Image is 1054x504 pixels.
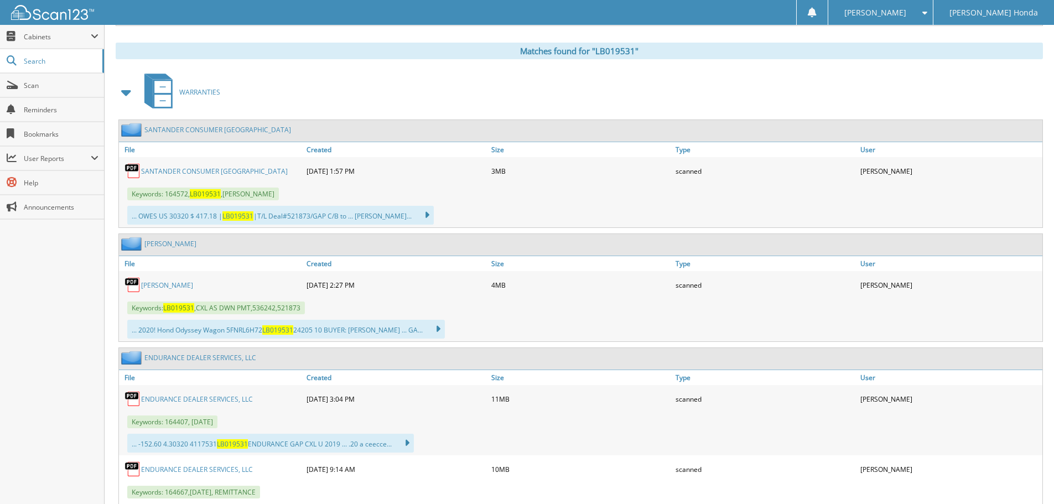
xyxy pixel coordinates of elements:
[24,32,91,41] span: Cabinets
[489,458,673,480] div: 10MB
[124,277,141,293] img: PDF.png
[124,391,141,407] img: PDF.png
[144,353,256,362] a: ENDURANCE DEALER SERVICES, LLC
[673,142,858,157] a: Type
[489,142,673,157] a: Size
[124,163,141,179] img: PDF.png
[673,274,858,296] div: scanned
[304,370,489,385] a: Created
[844,9,906,16] span: [PERSON_NAME]
[144,125,291,134] a: SANTANDER CONSUMER [GEOGRAPHIC_DATA]
[673,370,858,385] a: Type
[116,43,1043,59] div: Matches found for "LB019531"
[124,461,141,477] img: PDF.png
[949,9,1038,16] span: [PERSON_NAME] Honda
[11,5,94,20] img: scan123-logo-white.svg
[127,302,305,314] span: Keywords: ,CXL AS DWN PMT,536242,521873
[858,388,1042,410] div: [PERSON_NAME]
[144,239,196,248] a: [PERSON_NAME]
[127,434,414,453] div: ... -152.60 4.30320 4117531 ENDURANCE GAP CXL U 2019 ... .20 a ceecce...
[141,394,253,404] a: ENDURANCE DEALER SERVICES, LLC
[304,256,489,271] a: Created
[858,142,1042,157] a: User
[999,451,1054,504] iframe: Chat Widget
[262,325,293,335] span: LB019531
[141,465,253,474] a: ENDURANCE DEALER SERVICES, LLC
[163,303,194,313] span: LB019531
[489,370,673,385] a: Size
[858,274,1042,296] div: [PERSON_NAME]
[489,160,673,182] div: 3MB
[127,188,279,200] span: Keywords: 164572, ,[PERSON_NAME]
[858,370,1042,385] a: User
[119,370,304,385] a: File
[217,439,248,449] span: LB019531
[673,160,858,182] div: scanned
[858,160,1042,182] div: [PERSON_NAME]
[304,388,489,410] div: [DATE] 3:04 PM
[489,388,673,410] div: 11MB
[24,129,98,139] span: Bookmarks
[179,87,220,97] span: WARRANTIES
[304,458,489,480] div: [DATE] 9:14 AM
[121,123,144,137] img: folder2.png
[24,56,97,66] span: Search
[119,256,304,271] a: File
[141,167,288,176] a: SANTANDER CONSUMER [GEOGRAPHIC_DATA]
[119,142,304,157] a: File
[673,256,858,271] a: Type
[304,274,489,296] div: [DATE] 2:27 PM
[858,256,1042,271] a: User
[121,351,144,365] img: folder2.png
[127,415,217,428] span: Keywords: 164407, [DATE]
[24,81,98,90] span: Scan
[24,178,98,188] span: Help
[24,154,91,163] span: User Reports
[24,105,98,115] span: Reminders
[858,458,1042,480] div: [PERSON_NAME]
[121,237,144,251] img: folder2.png
[141,280,193,290] a: [PERSON_NAME]
[222,211,253,221] span: LB019531
[24,202,98,212] span: Announcements
[138,70,220,114] a: WARRANTIES
[127,320,445,339] div: ... 2020! Hond Odyssey Wagon 5FNRL6H72 24205 10 BUYER: [PERSON_NAME] ... GA...
[304,142,489,157] a: Created
[673,458,858,480] div: scanned
[489,274,673,296] div: 4MB
[304,160,489,182] div: [DATE] 1:57 PM
[127,486,260,498] span: Keywords: 164667,[DATE], REMITTANCE
[489,256,673,271] a: Size
[673,388,858,410] div: scanned
[190,189,221,199] span: LB019531
[127,206,434,225] div: ... OWES US 30320 $ 417.18 | |T/L Deal#521873/GAP C/B to ... [PERSON_NAME]...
